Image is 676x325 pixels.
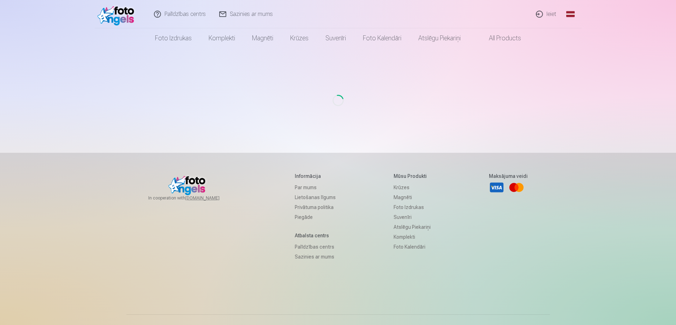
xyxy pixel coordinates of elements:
a: [DOMAIN_NAME] [185,195,237,201]
a: Suvenīri [317,28,354,48]
a: Krūzes [282,28,317,48]
a: Magnēti [244,28,282,48]
img: /fa1 [97,3,138,25]
a: Komplekti [394,232,431,242]
a: Mastercard [509,180,524,195]
h5: Atbalsta centrs [295,232,336,239]
a: Magnēti [394,192,431,202]
a: All products [469,28,530,48]
a: Suvenīri [394,212,431,222]
h5: Mūsu produkti [394,173,431,180]
a: Atslēgu piekariņi [394,222,431,232]
a: Foto izdrukas [394,202,431,212]
a: Privātuma politika [295,202,336,212]
h5: Maksājuma veidi [489,173,528,180]
a: Lietošanas līgums [295,192,336,202]
a: Foto izdrukas [146,28,200,48]
a: Foto kalendāri [354,28,410,48]
a: Piegāde [295,212,336,222]
a: Foto kalendāri [394,242,431,252]
a: Visa [489,180,504,195]
a: Palīdzības centrs [295,242,336,252]
a: Sazinies ar mums [295,252,336,262]
span: In cooperation with [148,195,237,201]
a: Komplekti [200,28,244,48]
a: Atslēgu piekariņi [410,28,469,48]
h5: Informācija [295,173,336,180]
a: Krūzes [394,182,431,192]
a: Par mums [295,182,336,192]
